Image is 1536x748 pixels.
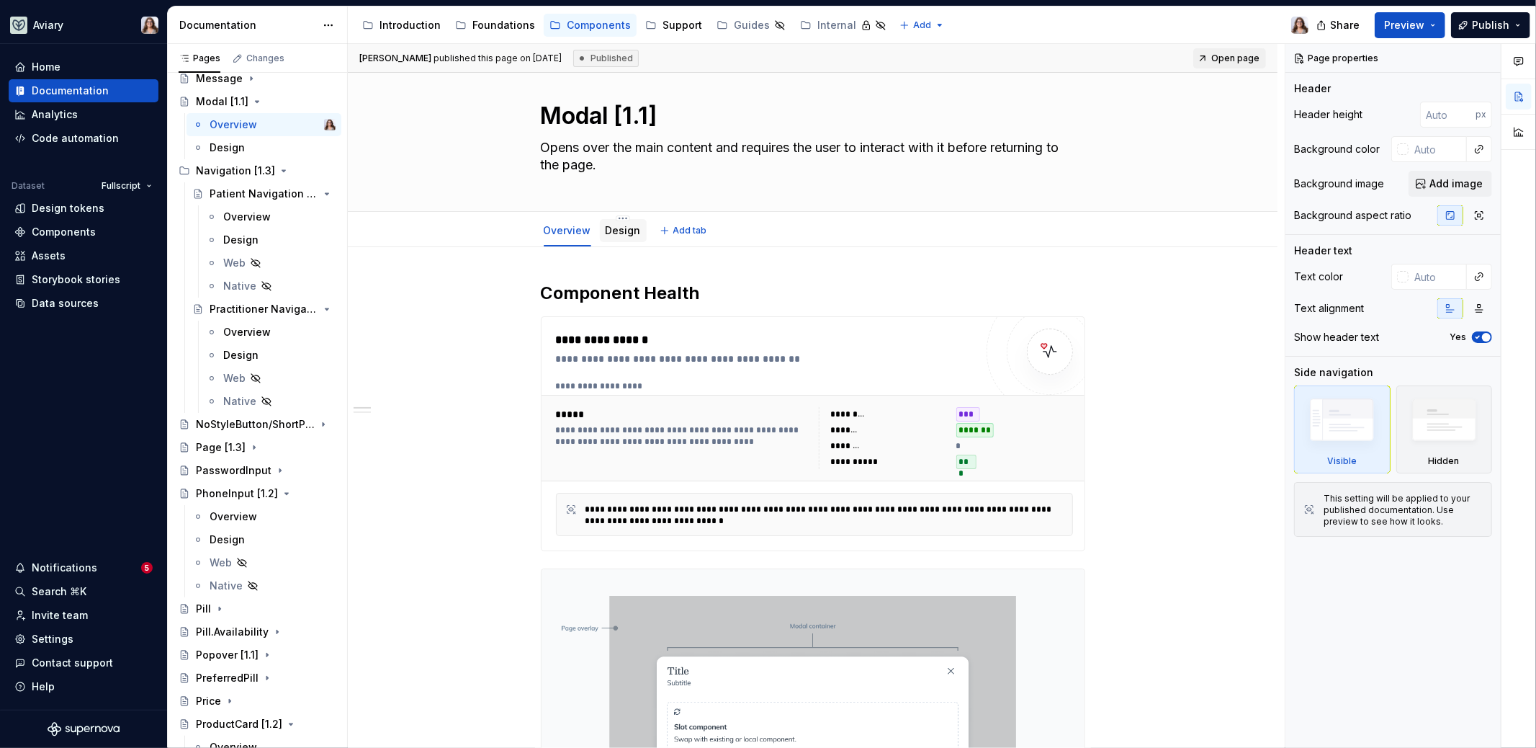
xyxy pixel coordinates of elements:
[173,620,341,644] a: Pill.Availability
[1409,264,1467,290] input: Auto
[196,94,248,109] div: Modal [1.1]
[187,551,341,574] a: Web
[196,625,269,639] div: Pill.Availability
[173,482,341,505] a: PhoneInput [1.2]
[210,187,318,201] div: Patient Navigation [1.3]
[196,694,221,708] div: Price
[196,602,211,616] div: Pill
[223,348,259,362] div: Design
[173,644,341,667] a: Popover [1.1]
[606,224,641,236] a: Design
[173,597,341,620] a: Pill
[179,53,220,64] div: Pages
[9,675,158,698] button: Help
[1294,386,1391,473] div: Visible
[9,292,158,315] a: Data sources
[173,159,341,182] div: Navigation [1.3]
[379,18,441,32] div: Introduction
[200,275,341,298] a: Native
[1429,455,1460,467] div: Hidden
[9,221,158,244] a: Components
[32,296,99,311] div: Data sources
[32,608,88,623] div: Invite team
[673,225,707,236] span: Add tab
[472,18,535,32] div: Foundations
[655,221,714,241] button: Add tab
[1429,177,1483,191] span: Add image
[200,344,341,367] a: Design
[1375,12,1445,38] button: Preview
[913,19,931,31] span: Add
[223,233,259,247] div: Design
[32,561,97,575] div: Notifications
[32,632,73,646] div: Settings
[200,390,341,413] a: Native
[9,244,158,267] a: Assets
[9,55,158,79] a: Home
[187,136,341,159] a: Design
[324,119,336,130] img: Brittany Hogg
[359,53,562,64] span: published this page on [DATE]
[95,176,158,196] button: Fullscript
[734,18,770,32] div: Guides
[32,60,60,74] div: Home
[32,680,55,694] div: Help
[246,53,284,64] div: Changes
[173,459,341,482] a: PasswordInput
[32,272,120,287] div: Storybook stories
[196,648,259,662] div: Popover [1.1]
[196,440,246,455] div: Page [1.3]
[9,127,158,150] a: Code automation
[1291,17,1308,34] img: Brittany Hogg
[1409,136,1467,162] input: Auto
[541,282,1085,305] h2: Component Health
[200,228,341,251] a: Design
[1294,177,1384,191] div: Background image
[33,18,63,32] div: Aviary
[1294,81,1331,96] div: Header
[187,505,341,528] a: Overview
[1330,18,1360,32] span: Share
[9,651,158,674] button: Contact support
[173,713,341,736] a: ProductCard [1.2]
[817,18,856,32] div: Internal
[1294,301,1364,316] div: Text alignment
[1294,142,1380,156] div: Background color
[173,690,341,713] a: Price
[196,164,275,178] div: Navigation [1.3]
[1294,208,1411,223] div: Background aspect ratio
[12,180,45,192] div: Dataset
[223,394,256,409] div: Native
[210,579,243,593] div: Native
[32,107,78,122] div: Analytics
[1384,18,1424,32] span: Preview
[359,53,431,63] span: [PERSON_NAME]
[1396,386,1493,473] div: Hidden
[711,14,791,37] a: Guides
[210,141,245,155] div: Design
[1472,18,1509,32] span: Publish
[1451,12,1530,38] button: Publish
[223,256,246,270] div: Web
[173,67,341,90] a: Message
[210,533,245,547] div: Design
[1420,102,1476,128] input: Auto
[196,486,278,501] div: PhoneInput [1.2]
[48,722,120,736] svg: Supernova Logo
[196,717,282,731] div: ProductCard [1.2]
[1294,330,1379,344] div: Show header text
[895,15,949,35] button: Add
[1476,109,1486,120] p: px
[187,528,341,551] a: Design
[538,136,1082,177] textarea: Opens over the main content and requires the user to interact with it before returning to the page.
[639,14,708,37] a: Support
[210,509,257,524] div: Overview
[10,17,27,34] img: 256e2c79-9abd-4d59-8978-03feab5a3943.png
[223,371,246,386] div: Web
[223,210,271,224] div: Overview
[1193,48,1266,68] a: Open page
[1294,270,1343,284] div: Text color
[1294,107,1362,122] div: Header height
[9,197,158,220] a: Design tokens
